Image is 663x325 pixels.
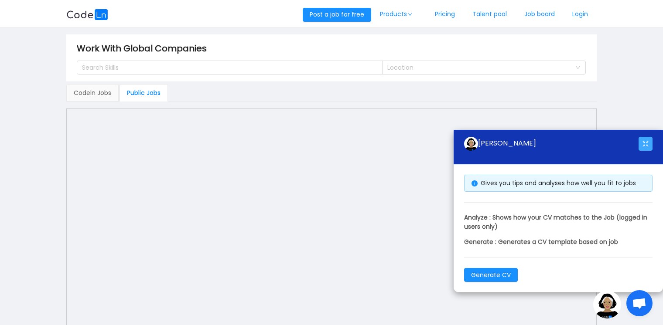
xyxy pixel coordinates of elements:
[464,237,653,247] p: Generate : Generates a CV template based on job
[639,137,653,151] button: icon: fullscreen-exit
[66,9,108,20] img: logobg.f302741d.svg
[303,10,371,19] a: Post a job for free
[626,290,653,316] div: Open chat
[120,84,168,102] div: Public Jobs
[464,213,653,231] p: Analyze : Shows how your CV matches to the Job (logged in users only)
[472,180,478,186] i: icon: info-circle
[464,268,518,282] button: Generate CV
[77,41,212,55] span: Work With Global Companies
[387,63,571,72] div: Location
[303,8,371,22] button: Post a job for free
[407,12,413,17] i: icon: down
[481,179,636,187] span: Gives you tips and analyses how well you fit to jobs
[464,137,478,151] img: ground.ddcf5dcf.png
[464,137,639,151] div: [PERSON_NAME]
[66,84,119,102] div: Codeln Jobs
[593,291,621,318] img: ground.ddcf5dcf.png
[575,65,581,71] i: icon: down
[82,63,369,72] div: Search Skills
